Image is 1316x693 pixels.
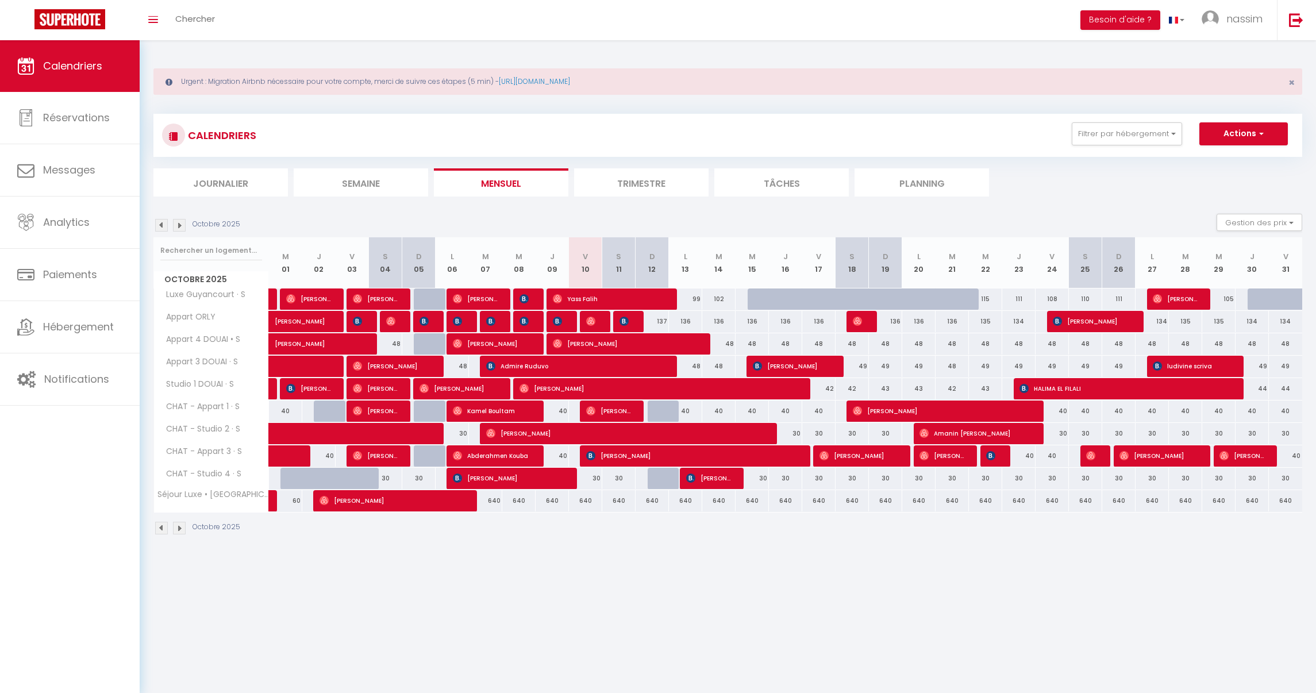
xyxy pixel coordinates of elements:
[1236,356,1269,377] div: 49
[736,468,769,489] div: 30
[1269,356,1302,377] div: 49
[1289,13,1303,27] img: logout
[1136,401,1169,422] div: 40
[869,490,902,511] div: 640
[753,355,830,377] span: [PERSON_NAME]
[286,288,330,310] span: [PERSON_NAME]
[453,445,530,467] span: Abderahmen Kouba
[1269,445,1302,467] div: 40
[43,319,114,334] span: Hébergement
[769,311,802,332] div: 136
[849,251,855,262] abbr: S
[969,333,1002,355] div: 48
[44,372,109,386] span: Notifications
[383,251,388,262] abbr: S
[469,490,502,511] div: 640
[669,401,702,422] div: 40
[1036,401,1069,422] div: 40
[649,251,655,262] abbr: D
[156,423,243,436] span: CHAT - Studio 2 · S
[1202,311,1236,332] div: 135
[669,356,702,377] div: 48
[453,310,464,332] span: [PERSON_NAME]
[749,251,756,262] abbr: M
[1002,356,1036,377] div: 49
[736,490,769,511] div: 640
[1202,333,1236,355] div: 48
[302,445,336,467] div: 40
[175,13,215,25] span: Chercher
[1199,122,1288,145] button: Actions
[502,237,536,288] th: 08
[1080,10,1160,30] button: Besoin d'aide ?
[43,163,95,177] span: Messages
[1169,311,1202,332] div: 135
[269,333,302,355] a: [PERSON_NAME]
[369,333,402,355] div: 48
[154,271,268,288] span: Octobre 2025
[836,333,869,355] div: 48
[43,267,97,282] span: Paiements
[1036,356,1069,377] div: 49
[949,251,956,262] abbr: M
[353,378,397,399] span: [PERSON_NAME]
[269,311,302,333] a: [PERSON_NAME]
[869,356,902,377] div: 49
[616,251,621,262] abbr: S
[1036,333,1069,355] div: 48
[1072,122,1182,145] button: Filtrer par hébergement
[902,311,936,332] div: 136
[1202,468,1236,489] div: 30
[802,378,836,399] div: 42
[714,168,849,197] li: Tâches
[602,237,636,288] th: 11
[702,401,736,422] div: 40
[520,288,530,310] span: [PERSON_NAME]
[156,378,237,391] span: Studio 1 DOUAI · S
[156,288,248,301] span: Luxe Guyancourt · S
[816,251,821,262] abbr: V
[502,490,536,511] div: 640
[869,468,902,489] div: 30
[550,251,555,262] abbr: J
[1288,78,1295,88] button: Close
[836,423,869,444] div: 30
[902,468,936,489] div: 30
[420,378,497,399] span: [PERSON_NAME]
[1002,288,1036,310] div: 111
[453,333,530,355] span: [PERSON_NAME]
[702,333,736,355] div: 48
[569,490,602,511] div: 640
[783,251,788,262] abbr: J
[836,356,869,377] div: 49
[969,378,1002,399] div: 43
[1069,237,1102,288] th: 25
[1182,251,1189,262] abbr: M
[919,445,964,467] span: [PERSON_NAME]
[1150,251,1154,262] abbr: L
[836,378,869,399] div: 42
[1269,333,1302,355] div: 48
[1136,311,1169,332] div: 134
[1102,468,1136,489] div: 30
[43,110,110,125] span: Réservations
[1083,251,1088,262] abbr: S
[636,490,669,511] div: 640
[1269,237,1302,288] th: 31
[1236,468,1269,489] div: 30
[156,490,271,499] span: Séjour Luxe • [GEOGRAPHIC_DATA] • S
[515,251,522,262] abbr: M
[269,490,302,511] div: 60
[802,311,836,332] div: 136
[436,237,469,288] th: 06
[574,168,709,197] li: Trimestre
[353,355,430,377] span: [PERSON_NAME]
[193,522,240,533] p: Octobre 2025
[1202,237,1236,288] th: 29
[153,168,288,197] li: Journalier
[1102,356,1136,377] div: 49
[936,490,969,511] div: 640
[1019,378,1230,399] span: HALIMA EL FILALI
[702,356,736,377] div: 48
[302,237,336,288] th: 02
